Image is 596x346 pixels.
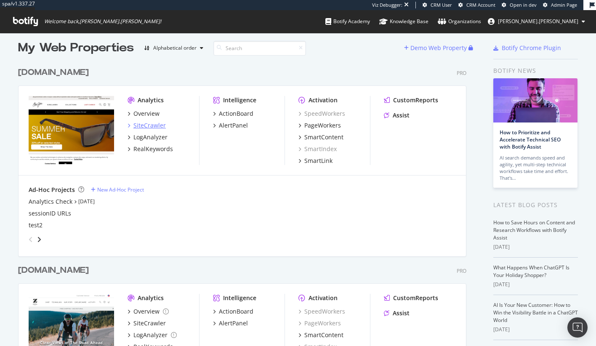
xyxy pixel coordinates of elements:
[404,41,468,55] button: Demo Web Property
[493,301,578,324] a: AI Is Your New Customer: How to Win the Visibility Battle in a ChatGPT World
[133,145,173,153] div: RealKeywords
[384,294,438,302] a: CustomReports
[219,319,248,327] div: AlertPanel
[379,17,428,26] div: Knowledge Base
[219,109,253,118] div: ActionBoard
[18,264,89,277] div: [DOMAIN_NAME]
[372,2,402,8] div: Viz Debugger:
[498,18,578,25] span: jeffrey.louella
[128,109,160,118] a: Overview
[410,44,467,52] div: Demo Web Property
[438,10,481,33] a: Organizations
[128,133,168,141] a: LogAnalyzer
[298,331,343,339] a: SmartContent
[25,233,36,246] div: angle-left
[44,18,161,25] span: Welcome back, [PERSON_NAME].[PERSON_NAME] !
[133,331,168,339] div: LogAnalyzer
[298,307,345,316] a: SpeedWorkers
[298,319,341,327] a: PageWorkers
[219,121,248,130] div: AlertPanel
[325,17,370,26] div: Botify Academy
[502,44,561,52] div: Botify Chrome Plugin
[223,294,256,302] div: Intelligence
[128,121,166,130] a: SiteCrawler
[393,96,438,104] div: CustomReports
[298,121,341,130] a: PageWorkers
[298,109,345,118] a: SpeedWorkers
[141,41,207,55] button: Alphabetical order
[133,307,160,316] div: Overview
[510,2,537,8] span: Open in dev
[29,96,114,164] img: mauijim.com
[304,121,341,130] div: PageWorkers
[29,197,72,206] a: Analytics Check
[502,2,537,8] a: Open in dev
[298,145,337,153] a: SmartIndex
[298,133,343,141] a: SmartContent
[219,307,253,316] div: ActionBoard
[128,307,169,316] a: Overview
[493,78,577,122] img: How to Prioritize and Accelerate Technical SEO with Botify Assist
[18,67,89,79] div: [DOMAIN_NAME]
[133,319,166,327] div: SiteCrawler
[384,96,438,104] a: CustomReports
[423,2,452,8] a: CRM User
[18,67,92,79] a: [DOMAIN_NAME]
[493,281,578,288] div: [DATE]
[223,96,256,104] div: Intelligence
[431,2,452,8] span: CRM User
[213,41,306,56] input: Search
[138,294,164,302] div: Analytics
[153,45,197,51] div: Alphabetical order
[29,209,71,218] a: sessionID URLs
[309,96,338,104] div: Activation
[138,96,164,104] div: Analytics
[128,331,177,339] a: LogAnalyzer
[133,121,166,130] div: SiteCrawler
[309,294,338,302] div: Activation
[493,264,569,279] a: What Happens When ChatGPT Is Your Holiday Shopper?
[567,317,588,338] div: Open Intercom Messenger
[493,200,578,210] div: Latest Blog Posts
[393,111,410,120] div: Assist
[384,111,410,120] a: Assist
[29,221,43,229] a: test2
[36,235,42,244] div: angle-right
[128,319,166,327] a: SiteCrawler
[18,264,92,277] a: [DOMAIN_NAME]
[18,40,134,56] div: My Web Properties
[493,66,578,75] div: Botify news
[304,133,343,141] div: SmartContent
[500,154,571,181] div: AI search demands speed and agility, yet multi-step technical workflows take time and effort. Tha...
[493,326,578,333] div: [DATE]
[457,267,466,274] div: Pro
[29,186,75,194] div: Ad-Hoc Projects
[493,243,578,251] div: [DATE]
[393,294,438,302] div: CustomReports
[78,198,95,205] a: [DATE]
[133,109,160,118] div: Overview
[458,2,495,8] a: CRM Account
[213,121,248,130] a: AlertPanel
[493,44,561,52] a: Botify Chrome Plugin
[213,319,248,327] a: AlertPanel
[133,133,168,141] div: LogAnalyzer
[379,10,428,33] a: Knowledge Base
[91,186,144,193] a: New Ad-Hoc Project
[304,331,343,339] div: SmartContent
[500,129,561,150] a: How to Prioritize and Accelerate Technical SEO with Botify Assist
[298,157,333,165] a: SmartLink
[493,219,575,241] a: How to Save Hours on Content and Research Workflows with Botify Assist
[97,186,144,193] div: New Ad-Hoc Project
[438,17,481,26] div: Organizations
[404,44,468,51] a: Demo Web Property
[393,309,410,317] div: Assist
[457,69,466,77] div: Pro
